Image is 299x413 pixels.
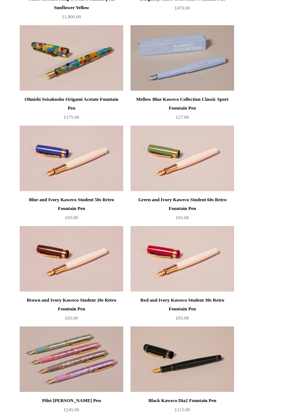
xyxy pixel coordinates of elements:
span: £65.00 [176,215,189,221]
div: Pilot [PERSON_NAME] Pen [22,397,121,405]
span: £1,800.00 [62,14,81,20]
a: Blue and Ivory Kaweco Student 50s Retro Fountain Pen £65.00 [20,196,123,226]
div: Brown and Ivory Kaweco Student 20s Retro Fountain Pen [22,296,121,314]
span: £245.00 [64,407,79,413]
a: View of the Kaweco Dia2 open with the cap lying behind it. Detail of the Kaweco Dia2, the gold pl... [131,327,234,393]
div: Blue and Ivory Kaweco Student 50s Retro Fountain Pen [22,196,121,213]
img: View of the Kaweco Dia2 open with the cap lying behind it. [131,327,234,393]
a: Ohnishi Seisakusho Origami Acetate Fountain Pen Ohnishi Seisakusho Origami Acetate Fountain Pen [20,26,123,91]
a: Brown and Ivory Kaweco Student 20s Retro Fountain Pen £65.00 [20,296,123,326]
span: £470.00 [175,5,190,11]
div: Ohnishi Seisakusho Origami Acetate Fountain Pen [22,95,121,113]
img: Blue and Ivory Kaweco Student 50s Retro Fountain Pen [20,126,123,192]
a: Mellow Blue Kaweco Collection Classic Sport Fountain Pen £27.00 [131,95,234,125]
a: Red and Ivory Kaweco Student 30s Retro Fountain Pen £65.00 [131,296,234,326]
div: Green and Ivory Kaweco Student 60s Retro Fountain Pen [132,196,232,213]
span: £175.00 [64,115,79,120]
span: £65.00 [176,316,189,321]
div: Black Kaweco Dia2 Fountain Pen [132,397,232,405]
img: Mellow Blue Kaweco Collection Classic Sport Fountain Pen [131,26,234,91]
img: Pilot Grance Fountain Pen [20,327,123,393]
a: Pilot Grance Fountain Pen Pilot Grance Fountain Pen [20,327,123,393]
img: Red and Ivory Kaweco Student 30s Retro Fountain Pen [131,226,234,292]
a: Ohnishi Seisakusho Origami Acetate Fountain Pen £175.00 [20,95,123,125]
a: Brown and Ivory Kaweco Student 20s Retro Fountain Pen Brown and Ivory Kaweco Student 20s Retro Fo... [20,226,123,292]
span: £65.00 [65,316,78,321]
a: Mellow Blue Kaweco Collection Classic Sport Fountain Pen Mellow Blue Kaweco Collection Classic Sp... [131,26,234,91]
span: £27.00 [176,115,189,120]
img: Ohnishi Seisakusho Origami Acetate Fountain Pen [20,26,123,91]
a: Green and Ivory Kaweco Student 60s Retro Fountain Pen Green and Ivory Kaweco Student 60s Retro Fo... [131,126,234,192]
span: £115.00 [175,407,190,413]
div: Mellow Blue Kaweco Collection Classic Sport Fountain Pen [132,95,232,113]
div: Red and Ivory Kaweco Student 30s Retro Fountain Pen [132,296,232,314]
img: Brown and Ivory Kaweco Student 20s Retro Fountain Pen [20,226,123,292]
a: Blue and Ivory Kaweco Student 50s Retro Fountain Pen Blue and Ivory Kaweco Student 50s Retro Foun... [20,126,123,192]
a: Red and Ivory Kaweco Student 30s Retro Fountain Pen Red and Ivory Kaweco Student 30s Retro Founta... [131,226,234,292]
a: Green and Ivory Kaweco Student 60s Retro Fountain Pen £65.00 [131,196,234,226]
span: £65.00 [65,215,78,221]
img: Green and Ivory Kaweco Student 60s Retro Fountain Pen [131,126,234,192]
